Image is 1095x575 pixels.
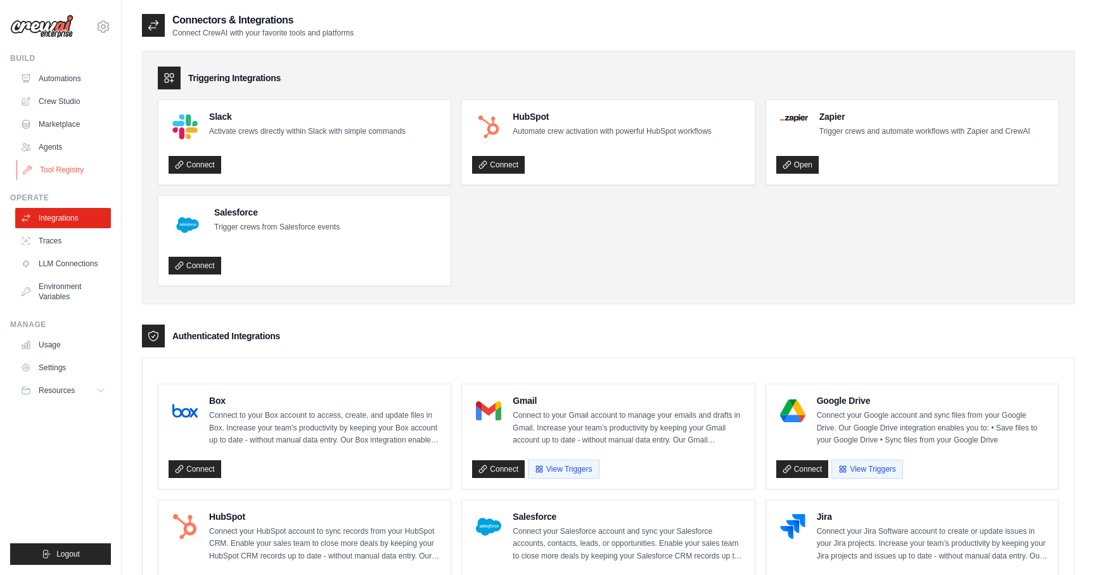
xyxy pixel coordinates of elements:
a: Automations [15,68,111,89]
h4: Box [209,394,440,407]
img: Salesforce Logo [172,210,203,240]
a: Connect [472,156,525,174]
a: Connect [169,460,221,478]
img: HubSpot Logo [476,114,501,139]
img: HubSpot Logo [172,514,198,539]
img: Box Logo [172,398,198,423]
h4: Gmail [513,394,744,407]
div: Operate [10,193,111,203]
p: Connect to your Gmail account to manage your emails and drafts in Gmail. Increase your team’s pro... [513,410,744,447]
button: View Triggers [528,460,599,479]
h4: Zapier [819,110,1030,123]
a: Connect [169,156,221,174]
a: Integrations [15,208,111,228]
p: Automate crew activation with powerful HubSpot workflows [513,126,711,138]
p: Connect to your Box account to access, create, and update files in Box. Increase your team’s prod... [209,410,440,447]
h4: Google Drive [817,394,1048,407]
p: Activate crews directly within Slack with simple commands [209,126,406,138]
h3: Triggering Integrations [188,72,281,84]
img: Zapier Logo [780,114,808,122]
a: LLM Connections [15,254,111,274]
a: Connect [169,257,221,275]
a: Agents [15,137,111,157]
p: Trigger crews and automate workflows with Zapier and CrewAI [819,126,1030,138]
a: Tool Registry [16,160,112,180]
img: Jira Logo [780,514,805,539]
p: Connect your Salesforce account and sync your Salesforce accounts, contacts, leads, or opportunit... [513,526,744,563]
p: Trigger crews from Salesforce events [214,221,340,234]
p: Connect your Jira Software account to create or update issues in your Jira projects. Increase you... [817,526,1048,563]
span: Logout [56,549,80,559]
span: Resources [39,385,75,396]
img: Google Drive Logo [780,398,805,423]
a: Connect [472,460,525,478]
a: Connect [776,460,829,478]
a: Marketplace [15,114,111,134]
div: Build [10,53,111,63]
a: Settings [15,358,111,378]
h4: HubSpot [513,110,711,123]
button: Resources [15,380,111,401]
h3: Authenticated Integrations [172,330,280,342]
h4: Jira [817,510,1048,523]
a: Open [776,156,819,174]
a: Crew Studio [15,91,111,112]
p: Connect your Google account and sync files from your Google Drive. Our Google Drive integration e... [817,410,1048,447]
p: Connect CrewAI with your favorite tools and platforms [172,28,354,38]
img: Logo [10,15,74,39]
img: Gmail Logo [476,398,501,423]
h4: Salesforce [513,510,744,523]
img: Slack Logo [172,114,198,139]
h4: Slack [209,110,406,123]
h4: Salesforce [214,206,340,219]
button: Logout [10,543,111,565]
div: Manage [10,320,111,330]
a: Environment Variables [15,276,111,307]
p: Connect your HubSpot account to sync records from your HubSpot CRM. Enable your sales team to clo... [209,526,440,563]
img: Salesforce Logo [476,514,501,539]
h4: HubSpot [209,510,440,523]
h2: Connectors & Integrations [172,13,354,28]
a: Traces [15,231,111,251]
button: View Triggers [831,460,902,479]
a: Usage [15,335,111,355]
